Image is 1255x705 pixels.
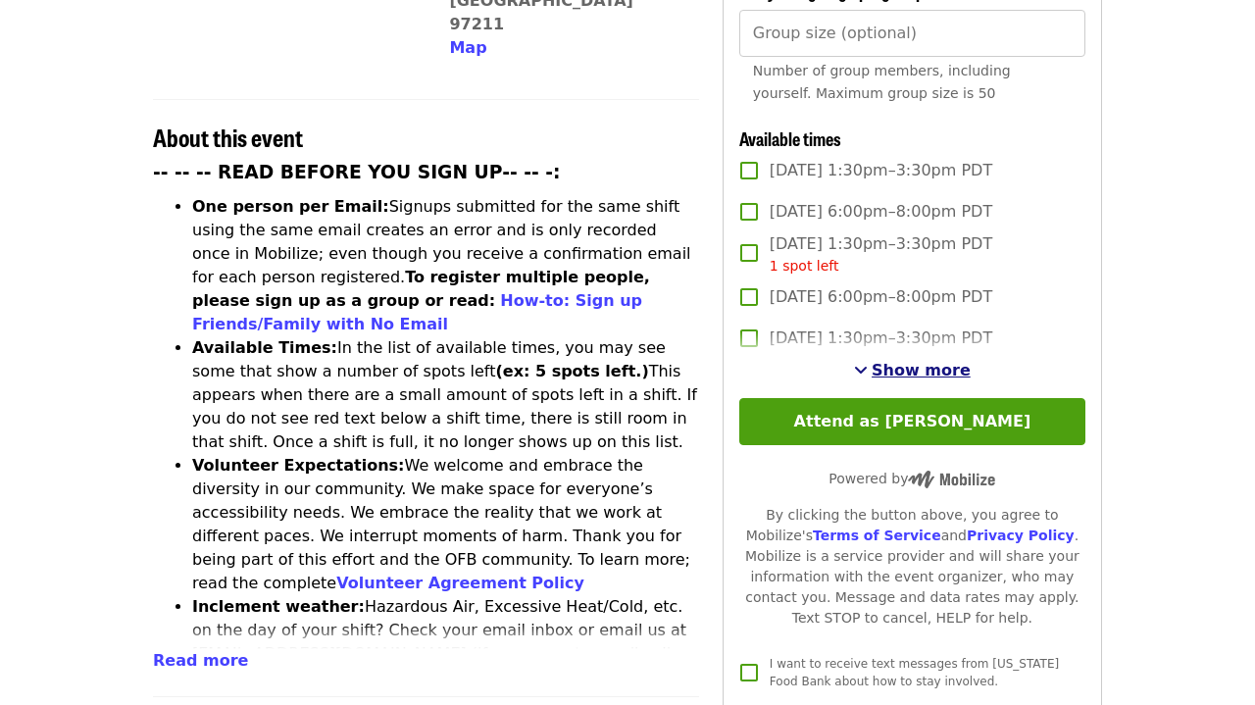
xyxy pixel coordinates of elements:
[813,528,941,543] a: Terms of Service
[967,528,1075,543] a: Privacy Policy
[192,291,642,333] a: How-to: Sign up Friends/Family with No Email
[449,38,486,57] span: Map
[770,232,992,277] span: [DATE] 1:30pm–3:30pm PDT
[449,36,486,60] button: Map
[770,159,992,182] span: [DATE] 1:30pm–3:30pm PDT
[739,10,1085,57] input: [object Object]
[770,327,992,350] span: [DATE] 1:30pm–3:30pm PDT
[739,398,1085,445] button: Attend as [PERSON_NAME]
[739,126,841,151] span: Available times
[908,471,995,488] img: Powered by Mobilize
[770,285,992,309] span: [DATE] 6:00pm–8:00pm PDT
[192,268,650,310] strong: To register multiple people, please sign up as a group or read:
[153,649,248,673] button: Read more
[828,471,995,486] span: Powered by
[770,200,992,224] span: [DATE] 6:00pm–8:00pm PDT
[192,197,389,216] strong: One person per Email:
[192,338,337,357] strong: Available Times:
[192,195,699,336] li: Signups submitted for the same shift using the same email creates an error and is only recorded o...
[153,162,561,182] strong: -- -- -- READ BEFORE YOU SIGN UP-- -- -:
[192,336,699,454] li: In the list of available times, you may see some that show a number of spots left This appears wh...
[192,597,365,616] strong: Inclement weather:
[872,361,971,379] span: Show more
[770,258,839,274] span: 1 spot left
[854,359,971,382] button: See more timeslots
[739,505,1085,629] div: By clicking the button above, you agree to Mobilize's and . Mobilize is a service provider and wi...
[153,120,303,154] span: About this event
[192,456,405,475] strong: Volunteer Expectations:
[192,454,699,595] li: We welcome and embrace the diversity in our community. We make space for everyone’s accessibility...
[770,657,1059,688] span: I want to receive text messages from [US_STATE] Food Bank about how to stay involved.
[336,574,584,592] a: Volunteer Agreement Policy
[495,362,648,380] strong: (ex: 5 spots left.)
[753,63,1011,101] span: Number of group members, including yourself. Maximum group size is 50
[153,651,248,670] span: Read more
